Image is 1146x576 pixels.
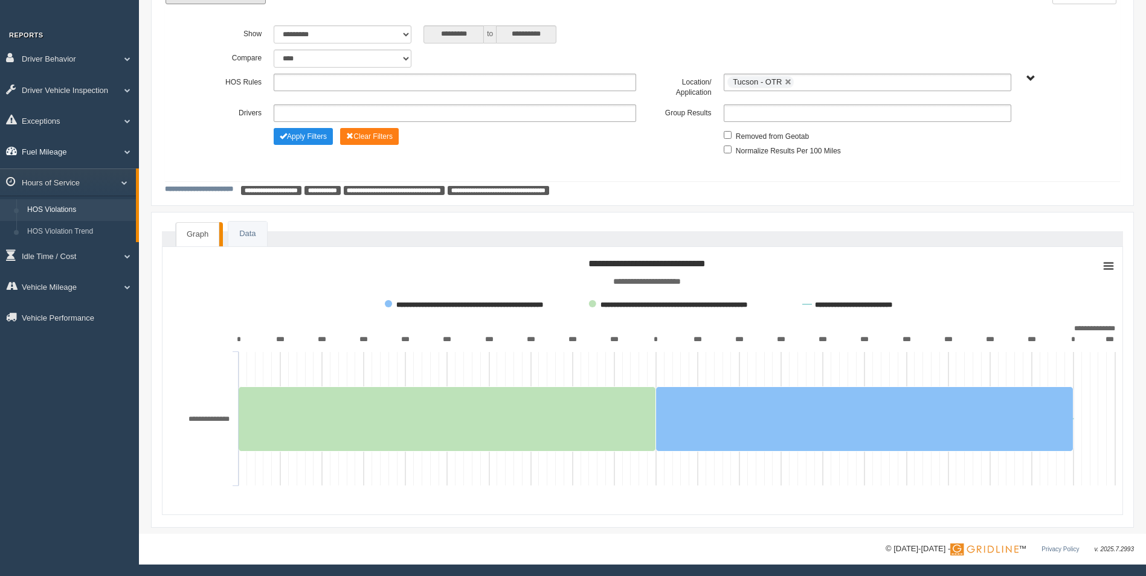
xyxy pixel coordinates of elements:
span: Tucson - OTR [733,77,782,86]
label: HOS Rules [193,74,268,88]
button: Change Filter Options [340,128,399,145]
span: to [484,25,496,43]
label: Removed from Geotab [736,128,809,142]
a: Privacy Policy [1041,546,1079,552]
a: Data [228,222,266,246]
div: © [DATE]-[DATE] - ™ [886,543,1134,555]
label: Location/ Application [642,74,717,98]
img: Gridline [950,543,1019,555]
a: HOS Violation Trend [22,221,136,243]
button: Change Filter Options [274,128,333,145]
label: Compare [193,50,268,64]
a: HOS Violations [22,199,136,221]
label: Show [193,25,268,40]
label: Normalize Results Per 100 Miles [736,142,841,157]
span: v. 2025.7.2993 [1095,546,1134,552]
label: Group Results [642,104,717,119]
label: Drivers [193,104,268,119]
a: Graph [176,222,219,246]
